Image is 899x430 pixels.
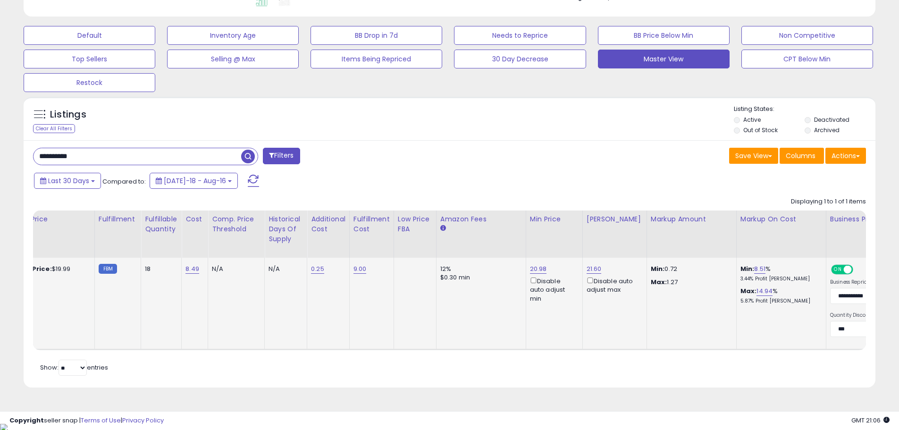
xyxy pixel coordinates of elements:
[587,214,643,224] div: [PERSON_NAME]
[9,416,44,425] strong: Copyright
[48,176,89,185] span: Last 30 Days
[598,26,730,45] button: BB Price Below Min
[830,279,899,286] label: Business Repricing Strategy:
[24,73,155,92] button: Restock
[786,151,815,160] span: Columns
[398,214,432,234] div: Low Price FBA
[9,416,164,425] div: seller snap | |
[99,264,117,274] small: FBM
[791,197,866,206] div: Displaying 1 to 1 of 1 items
[440,273,519,282] div: $0.30 min
[651,265,729,273] p: 0.72
[24,50,155,68] button: Top Sellers
[740,265,819,282] div: %
[587,276,639,294] div: Disable auto adjust max
[440,265,519,273] div: 12%
[40,363,108,372] span: Show: entries
[651,214,732,224] div: Markup Amount
[651,278,667,287] strong: Max:
[741,50,873,68] button: CPT Below Min
[740,287,819,304] div: %
[729,148,778,164] button: Save View
[33,124,75,133] div: Clear All Filters
[740,214,822,224] div: Markup on Cost
[440,214,522,224] div: Amazon Fees
[24,26,155,45] button: Default
[825,148,866,164] button: Actions
[740,298,819,304] p: 5.87% Profit [PERSON_NAME]
[587,264,602,274] a: 21.60
[167,26,299,45] button: Inventory Age
[852,266,867,274] span: OFF
[830,312,899,319] label: Quantity Discount Strategy:
[150,173,238,189] button: [DATE]-18 - Aug-16
[454,26,586,45] button: Needs to Reprice
[81,416,121,425] a: Terms of Use
[212,265,257,273] div: N/A
[269,214,303,244] div: Historical Days Of Supply
[530,276,575,303] div: Disable auto adjust min
[740,276,819,282] p: 3.44% Profit [PERSON_NAME]
[311,214,345,234] div: Additional Cost
[122,416,164,425] a: Privacy Policy
[167,50,299,68] button: Selling @ Max
[740,264,755,273] b: Min:
[311,264,324,274] a: 0.25
[145,214,177,234] div: Fulfillable Quantity
[269,265,300,273] div: N/A
[212,214,260,234] div: Comp. Price Threshold
[440,224,446,233] small: Amazon Fees.
[185,214,204,224] div: Cost
[832,266,844,274] span: ON
[454,50,586,68] button: 30 Day Decrease
[743,116,761,124] label: Active
[754,264,765,274] a: 8.51
[741,26,873,45] button: Non Competitive
[263,148,300,164] button: Filters
[736,211,826,258] th: The percentage added to the cost of goods (COGS) that forms the calculator for Min & Max prices.
[734,105,875,114] p: Listing States:
[598,50,730,68] button: Master View
[9,214,91,224] div: Listed Price
[530,214,579,224] div: Min Price
[353,214,390,234] div: Fulfillment Cost
[780,148,824,164] button: Columns
[851,416,890,425] span: 2025-09-16 21:06 GMT
[353,264,367,274] a: 9.00
[740,287,757,295] b: Max:
[34,173,101,189] button: Last 30 Days
[743,126,778,134] label: Out of Stock
[9,265,87,273] div: $19.99
[164,176,226,185] span: [DATE]-18 - Aug-16
[50,108,86,121] h5: Listings
[99,214,137,224] div: Fulfillment
[102,177,146,186] span: Compared to:
[530,264,547,274] a: 20.98
[814,126,840,134] label: Archived
[814,116,849,124] label: Deactivated
[311,26,442,45] button: BB Drop in 7d
[756,287,773,296] a: 14.94
[185,264,199,274] a: 8.49
[651,264,665,273] strong: Min:
[651,278,729,287] p: 1.27
[311,50,442,68] button: Items Being Repriced
[145,265,174,273] div: 18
